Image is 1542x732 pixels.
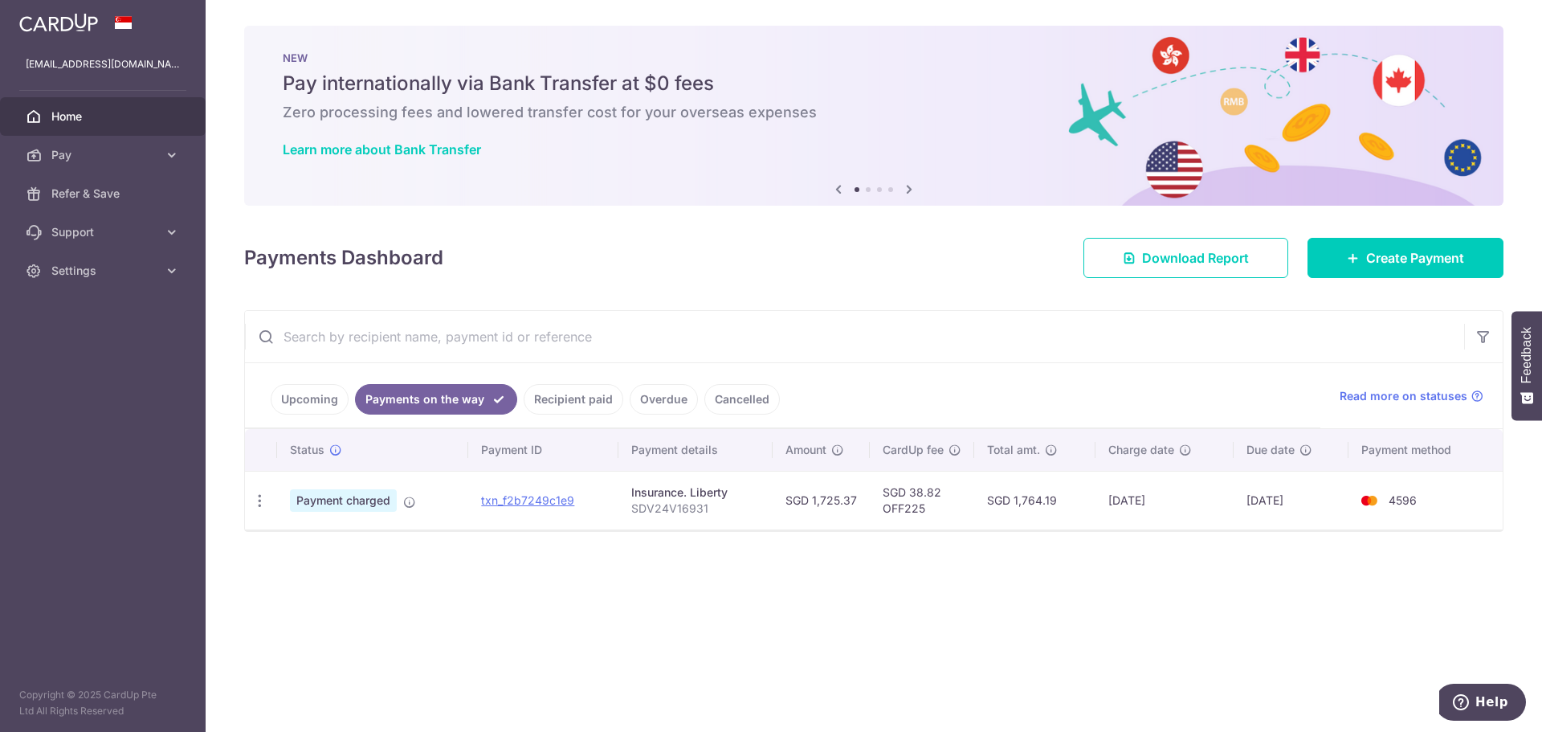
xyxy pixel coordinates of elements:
[870,471,974,530] td: SGD 38.82 OFF225
[785,442,826,458] span: Amount
[1340,388,1467,404] span: Read more on statuses
[1366,248,1464,268] span: Create Payment
[290,442,324,458] span: Status
[1389,493,1417,507] span: 4596
[290,489,397,512] span: Payment charged
[51,108,157,125] span: Home
[244,243,443,272] h4: Payments Dashboard
[1439,684,1526,724] iframe: Opens a widget where you can find more information
[524,384,623,415] a: Recipient paid
[883,442,944,458] span: CardUp fee
[51,186,157,202] span: Refer & Save
[618,429,773,471] th: Payment details
[1246,442,1295,458] span: Due date
[631,485,760,501] div: Insurance. Liberty
[271,384,349,415] a: Upcoming
[1348,429,1503,471] th: Payment method
[704,384,780,415] a: Cancelled
[1083,238,1288,278] a: Download Report
[1142,248,1249,268] span: Download Report
[1095,471,1234,530] td: [DATE]
[1108,442,1174,458] span: Charge date
[355,384,517,415] a: Payments on the way
[1307,238,1503,278] a: Create Payment
[773,471,870,530] td: SGD 1,725.37
[19,13,98,32] img: CardUp
[283,141,481,157] a: Learn more about Bank Transfer
[1353,491,1385,510] img: Bank Card
[51,224,157,240] span: Support
[468,429,618,471] th: Payment ID
[631,501,760,517] p: SDV24V16931
[1340,388,1483,404] a: Read more on statuses
[283,103,1465,122] h6: Zero processing fees and lowered transfer cost for your overseas expenses
[283,51,1465,64] p: NEW
[481,493,574,507] a: txn_f2b7249c1e9
[1520,327,1534,383] span: Feedback
[244,26,1503,206] img: Bank transfer banner
[630,384,698,415] a: Overdue
[1511,311,1542,420] button: Feedback - Show survey
[26,56,180,72] p: [EMAIL_ADDRESS][DOMAIN_NAME]
[51,263,157,279] span: Settings
[51,147,157,163] span: Pay
[1234,471,1349,530] td: [DATE]
[987,442,1040,458] span: Total amt.
[283,71,1465,96] h5: Pay internationally via Bank Transfer at $0 fees
[974,471,1095,530] td: SGD 1,764.19
[245,311,1464,362] input: Search by recipient name, payment id or reference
